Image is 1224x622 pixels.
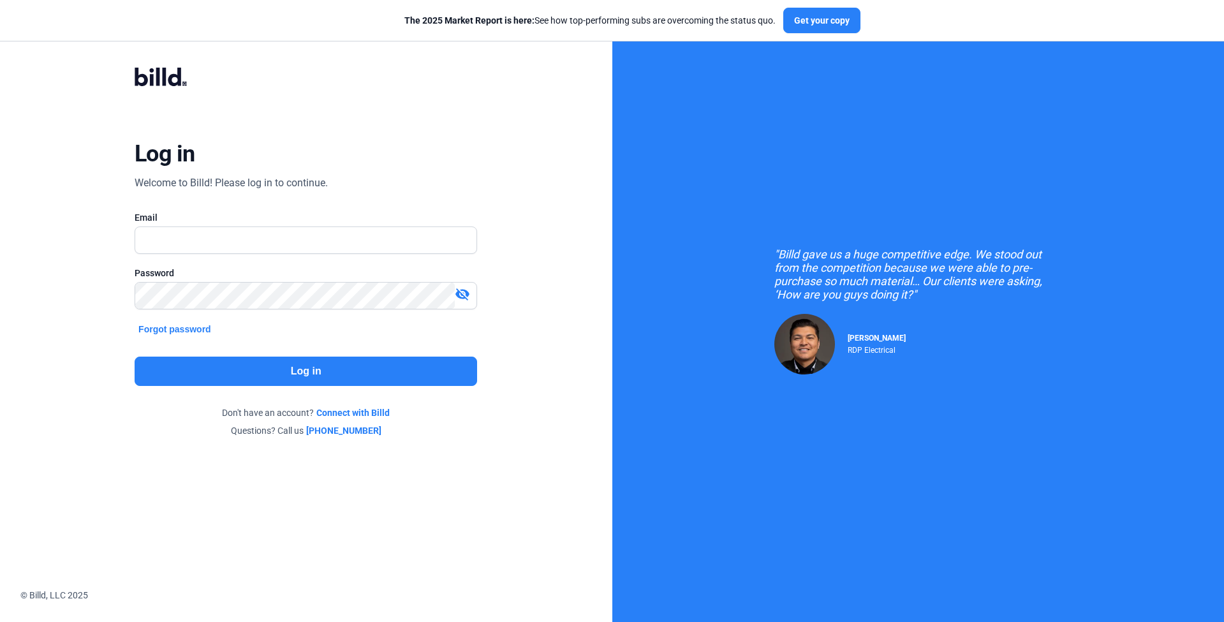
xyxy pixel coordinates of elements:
div: See how top-performing subs are overcoming the status quo. [404,14,776,27]
div: Log in [135,140,195,168]
img: Raul Pacheco [774,314,835,374]
button: Get your copy [783,8,860,33]
a: [PHONE_NUMBER] [306,424,381,437]
div: Don't have an account? [135,406,477,419]
div: Password [135,267,477,279]
div: RDP Electrical [848,343,906,355]
div: "Billd gave us a huge competitive edge. We stood out from the competition because we were able to... [774,248,1061,301]
div: Email [135,211,477,224]
button: Log in [135,357,477,386]
a: Connect with Billd [316,406,390,419]
div: Welcome to Billd! Please log in to continue. [135,175,328,191]
mat-icon: visibility_off [455,286,470,302]
span: [PERSON_NAME] [848,334,906,343]
div: Questions? Call us [135,424,477,437]
button: Forgot password [135,322,215,336]
span: The 2025 Market Report is here: [404,15,535,26]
